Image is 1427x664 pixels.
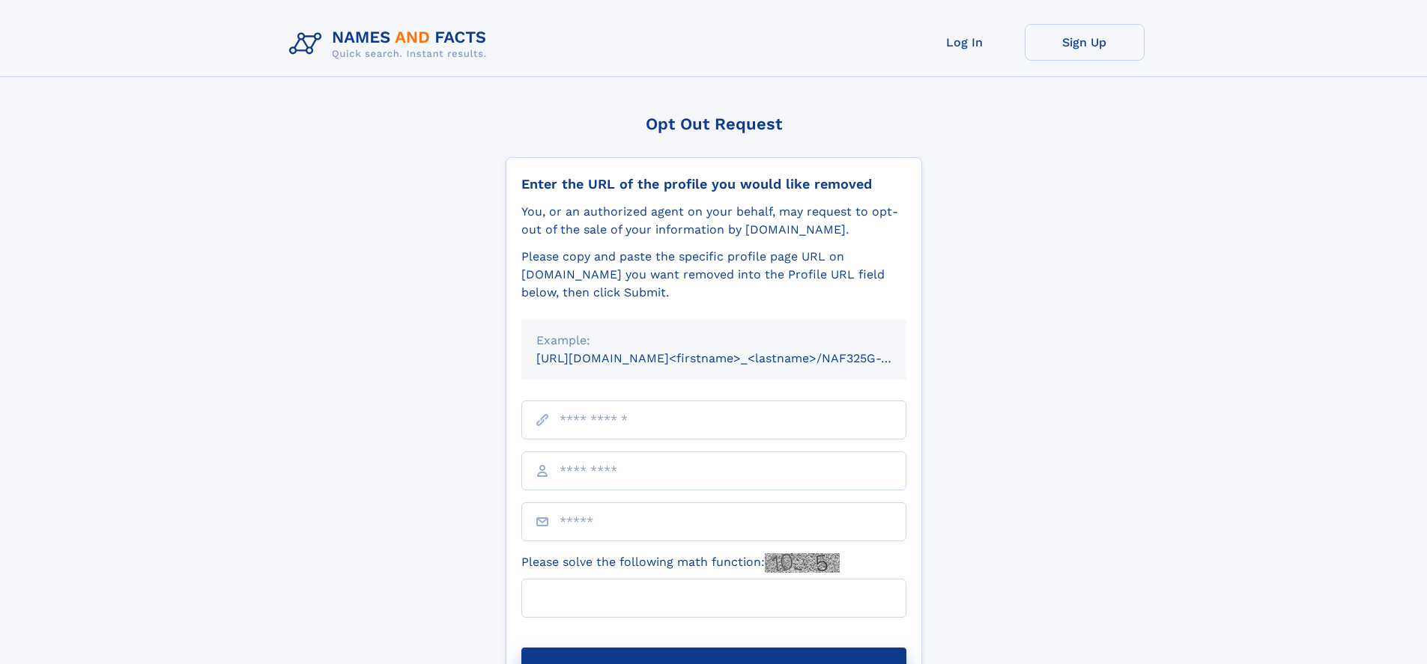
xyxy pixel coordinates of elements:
[905,24,1025,61] a: Log In
[521,553,840,573] label: Please solve the following math function:
[536,351,935,365] small: [URL][DOMAIN_NAME]<firstname>_<lastname>/NAF325G-xxxxxxxx
[521,203,906,239] div: You, or an authorized agent on your behalf, may request to opt-out of the sale of your informatio...
[521,248,906,302] div: Please copy and paste the specific profile page URL on [DOMAIN_NAME] you want removed into the Pr...
[1025,24,1145,61] a: Sign Up
[283,24,499,64] img: Logo Names and Facts
[521,176,906,192] div: Enter the URL of the profile you would like removed
[506,115,922,133] div: Opt Out Request
[536,332,891,350] div: Example:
